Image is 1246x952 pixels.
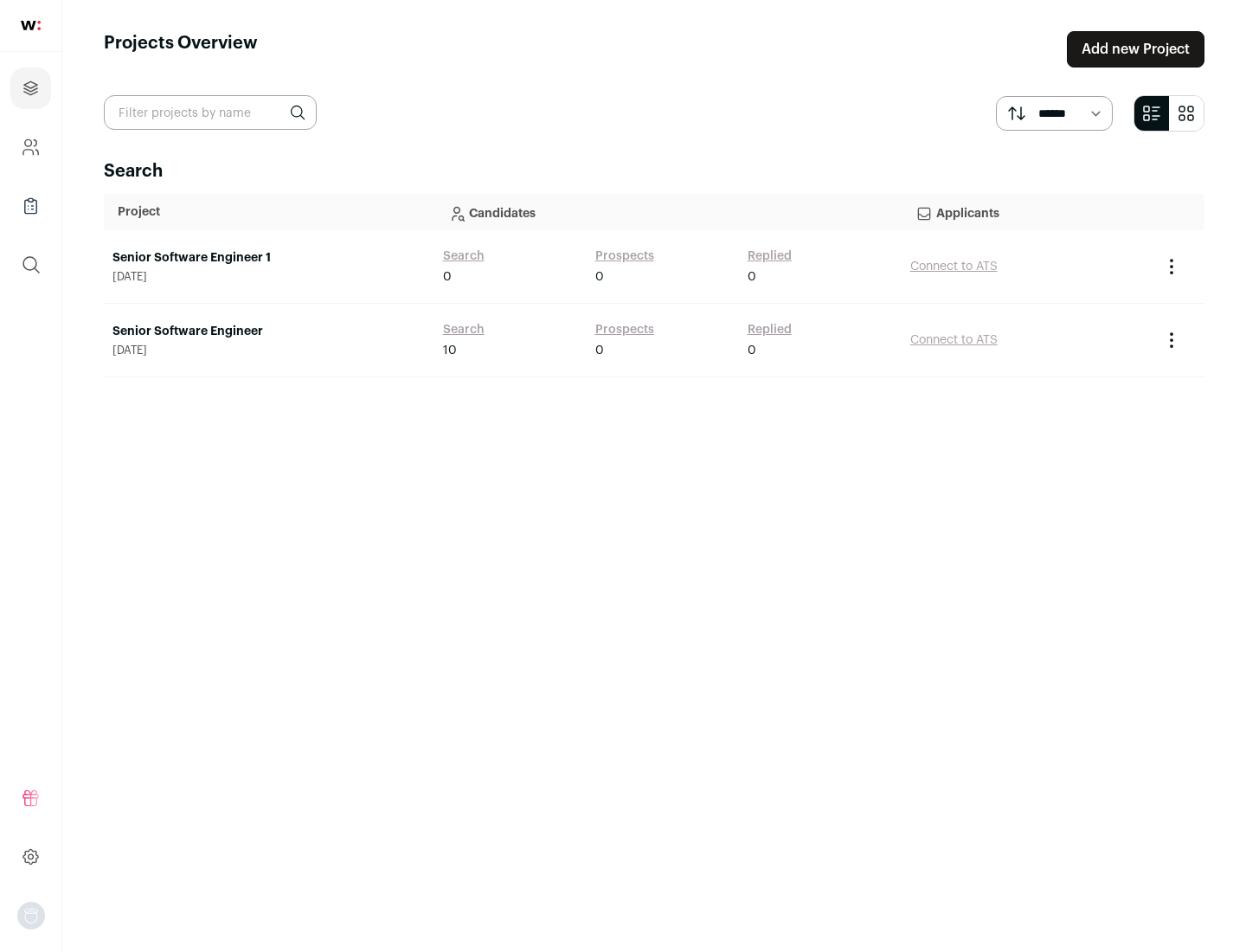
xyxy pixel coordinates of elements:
[10,68,51,109] a: Projects
[910,334,998,346] a: Connect to ATS
[1161,256,1182,277] button: Project Actions
[10,185,51,227] a: Company Lists
[112,249,426,267] a: Senior Software Engineer 1
[748,342,756,359] span: 0
[112,323,426,340] a: Senior Software Engineer
[595,248,654,265] a: Prospects
[915,195,1139,229] p: Applicants
[443,248,485,265] a: Search
[1161,330,1182,351] button: Project Actions
[112,344,426,357] span: [DATE]
[112,270,426,284] span: [DATE]
[118,203,421,221] p: Project
[17,902,45,929] button: Open dropdown
[443,268,452,286] span: 0
[748,248,792,265] a: Replied
[1067,31,1204,68] a: Add new Project
[104,159,1204,183] h2: Search
[21,21,41,30] img: wellfound-shorthand-0d5821cbd27db2630d0214b213865d53afaa358527fdda9d0ea32b1df1b89c2c.svg
[595,268,604,286] span: 0
[910,261,998,273] a: Connect to ATS
[17,902,45,929] img: nopic.png
[748,321,792,338] a: Replied
[595,321,654,338] a: Prospects
[595,342,604,359] span: 0
[104,31,258,68] h1: Projects Overview
[104,95,317,130] input: Filter projects by name
[448,195,888,229] p: Candidates
[748,268,756,286] span: 0
[443,342,457,359] span: 10
[10,126,51,168] a: Company and ATS Settings
[443,321,485,338] a: Search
